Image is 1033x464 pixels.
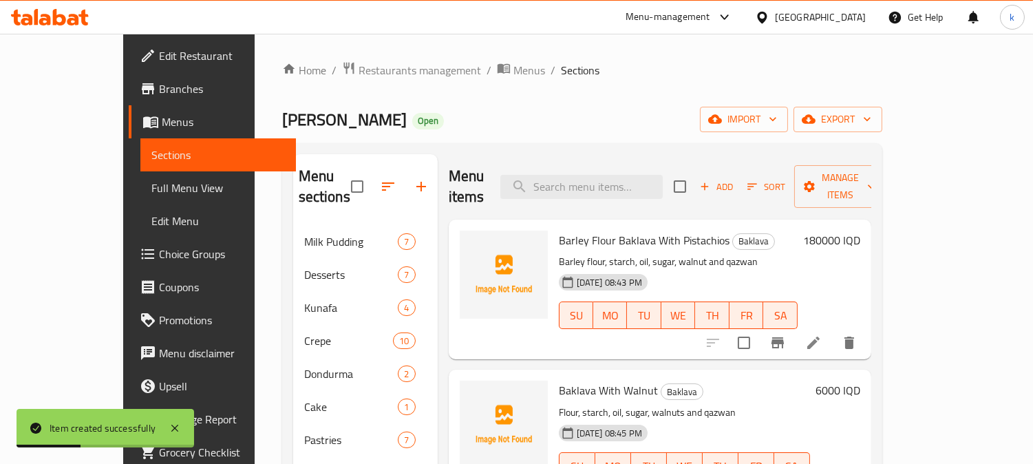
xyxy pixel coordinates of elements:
h2: Menu sections [299,166,351,207]
div: Pastries [304,432,398,448]
span: Sort sections [372,170,405,203]
span: Full Menu View [151,180,285,196]
div: [GEOGRAPHIC_DATA] [775,10,866,25]
span: Milk Pudding [304,233,398,250]
span: 4 [398,302,414,315]
span: 7 [398,235,414,249]
span: Edit Menu [151,213,285,229]
div: Kunafa4 [293,291,438,324]
span: Menus [162,114,285,130]
button: MO [593,302,627,329]
span: Choice Groups [159,246,285,262]
button: SA [763,302,797,329]
button: Add section [405,170,438,203]
a: Edit menu item [805,335,822,351]
span: Upsell [159,378,285,394]
span: FR [735,306,758,326]
span: import [711,111,777,128]
button: TH [695,302,729,329]
a: Coupons [129,271,296,304]
span: Kunafa [304,299,398,316]
span: Branches [159,81,285,97]
span: Cake [304,399,398,415]
span: TH [701,306,723,326]
span: Manage items [805,169,875,204]
span: Sections [561,62,600,78]
span: SA [769,306,791,326]
span: Edit Restaurant [159,48,285,64]
div: Open [412,113,444,129]
a: Home [282,62,326,78]
span: SU [565,306,588,326]
div: items [398,366,415,382]
div: Baklava [732,233,775,250]
li: / [487,62,491,78]
li: / [551,62,555,78]
div: Crepe10 [293,324,438,357]
span: 2 [398,368,414,381]
span: Add item [694,176,738,198]
div: Dondurma2 [293,357,438,390]
span: Coupons [159,279,285,295]
span: k [1010,10,1014,25]
h6: 180000 IQD [803,231,860,250]
span: Desserts [304,266,398,283]
button: WE [661,302,695,329]
img: Barley Flour Baklava With Pistachios [460,231,548,319]
input: search [500,175,663,199]
h2: Menu items [449,166,484,207]
span: Open [412,115,444,127]
a: Upsell [129,370,296,403]
span: MO [599,306,621,326]
a: Menus [497,61,545,79]
span: Select to update [730,328,758,357]
a: Edit Restaurant [129,39,296,72]
span: Baklava [733,233,774,249]
span: Select all sections [343,172,372,201]
span: Menu disclaimer [159,345,285,361]
span: Baklava With Walnut [559,380,658,401]
a: Menu disclaimer [129,337,296,370]
div: items [398,299,415,316]
span: Promotions [159,312,285,328]
span: WE [667,306,690,326]
p: Flour, starch, oil, sugar, walnuts and qazwan [559,404,810,421]
div: items [393,333,415,349]
span: 1 [398,401,414,414]
div: items [398,233,415,250]
a: Choice Groups [129,238,296,271]
a: Coverage Report [129,403,296,436]
nav: breadcrumb [282,61,882,79]
span: Add [698,179,735,195]
span: 7 [398,268,414,282]
div: Desserts7 [293,258,438,291]
li: / [332,62,337,78]
a: Branches [129,72,296,105]
div: Pastries7 [293,423,438,456]
a: Menus [129,105,296,138]
span: Dondurma [304,366,398,382]
span: export [805,111,871,128]
p: Barley flour, starch, oil, sugar, walnut and qazwan [559,253,798,271]
button: SU [559,302,593,329]
a: Full Menu View [140,171,296,204]
span: [DATE] 08:45 PM [571,427,648,440]
div: Menu-management [626,9,710,25]
button: Add [694,176,738,198]
div: Milk Pudding7 [293,225,438,258]
a: Promotions [129,304,296,337]
span: Restaurants management [359,62,481,78]
div: Cake1 [293,390,438,423]
button: Manage items [794,165,886,208]
div: items [398,266,415,283]
span: 10 [394,335,414,348]
button: FR [730,302,763,329]
span: Crepe [304,333,394,349]
h6: 6000 IQD [816,381,860,400]
button: Sort [744,176,789,198]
